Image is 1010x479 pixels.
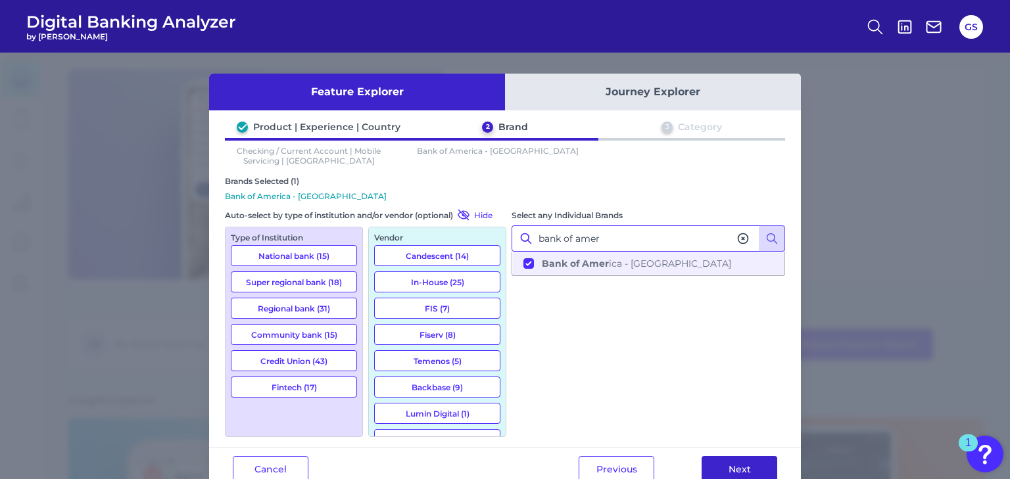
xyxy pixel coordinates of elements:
[482,122,493,133] div: 2
[512,225,785,252] input: Search Individual Brands
[542,258,609,269] b: Bank of Amer
[253,121,400,133] div: Product | Experience | Country
[498,121,528,133] div: Brand
[231,324,357,345] button: Community bank (15)
[231,233,357,242] div: Type of Institution
[374,271,500,292] button: In-House (25)
[678,121,722,133] div: Category
[231,245,357,266] button: National bank (15)
[231,298,357,319] button: Regional bank (31)
[225,208,506,221] div: Auto-select by type of institution and/or vendor (optional)
[374,403,500,424] button: Lumin Digital (1)
[374,233,500,242] div: Vendor
[374,298,500,319] button: FIS (7)
[374,376,500,398] button: Backbase (9)
[209,74,505,110] button: Feature Explorer
[453,208,493,221] button: Hide
[26,32,236,41] span: by [PERSON_NAME]
[965,443,971,460] div: 1
[542,258,731,269] span: ica - [GEOGRAPHIC_DATA]
[225,146,393,166] p: Checking / Current Account | Mobile Servicing | [GEOGRAPHIC_DATA]
[512,210,623,220] label: Select any Individual Brands
[225,191,785,201] p: Bank of America - [GEOGRAPHIC_DATA]
[374,429,500,450] button: Q2eBanking (12)
[231,350,357,371] button: Credit Union (43)
[959,15,983,39] button: GS
[414,146,583,166] p: Bank of America - [GEOGRAPHIC_DATA]
[374,350,500,371] button: Temenos (5)
[661,122,673,133] div: 3
[505,74,801,110] button: Journey Explorer
[967,436,1003,472] button: Open Resource Center, 1 new notification
[231,271,357,292] button: Super regional bank (18)
[225,176,785,186] div: Brands Selected (1)
[231,376,357,398] button: Fintech (17)
[374,324,500,345] button: Fiserv (8)
[26,12,236,32] span: Digital Banking Analyzer
[374,245,500,266] button: Candescent (14)
[513,252,784,275] button: Bank of America - [GEOGRAPHIC_DATA]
